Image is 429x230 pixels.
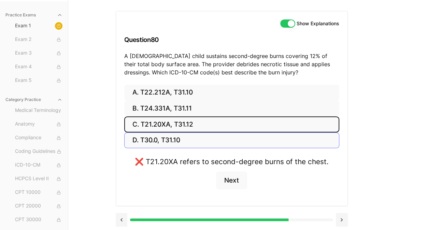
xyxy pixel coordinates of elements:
div: ❌ T21.20XA refers to second-degree burns of the chest. [135,156,329,167]
span: Anatomy [15,120,62,128]
button: D. T30.0, T31.10 [124,132,339,148]
button: Exam 1 [12,20,65,31]
p: A [DEMOGRAPHIC_DATA] child sustains second-degree burns covering 12% of their total body surface ... [124,52,339,76]
button: C. T21.20XA, T31.12 [124,116,339,132]
span: Medical Terminology [15,107,62,114]
button: CPT 10000 [12,187,65,198]
button: Exam 3 [12,48,65,59]
button: Compliance [12,132,65,143]
h3: Question 80 [124,30,339,50]
span: Exam 5 [15,77,62,84]
button: CPT 20000 [12,201,65,212]
span: Exam 3 [15,49,62,57]
span: Coding Guidelines [15,148,62,155]
span: Compliance [15,134,62,142]
button: Medical Terminology [12,105,65,116]
span: HCPCS Level II [15,175,62,183]
button: Exam 2 [12,34,65,45]
span: ICD-10-CM [15,161,62,169]
label: Show Explanations [297,21,339,26]
button: Exam 5 [12,75,65,86]
span: Exam 2 [15,36,62,43]
span: CPT 10000 [15,189,62,196]
button: B. T24.331A, T31.11 [124,101,339,117]
button: CPT 30000 [12,214,65,225]
span: Exam 1 [15,22,62,30]
button: Coding Guidelines [12,146,65,157]
span: CPT 30000 [15,216,62,224]
button: Category Practice [3,94,65,105]
button: Exam 4 [12,61,65,72]
button: ICD-10-CM [12,160,65,171]
span: Exam 4 [15,63,62,71]
button: A. T22.212A, T31.10 [124,85,339,101]
button: HCPCS Level II [12,173,65,184]
button: Anatomy [12,119,65,130]
button: Next [216,171,247,190]
button: Practice Exams [3,10,65,20]
span: CPT 20000 [15,202,62,210]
